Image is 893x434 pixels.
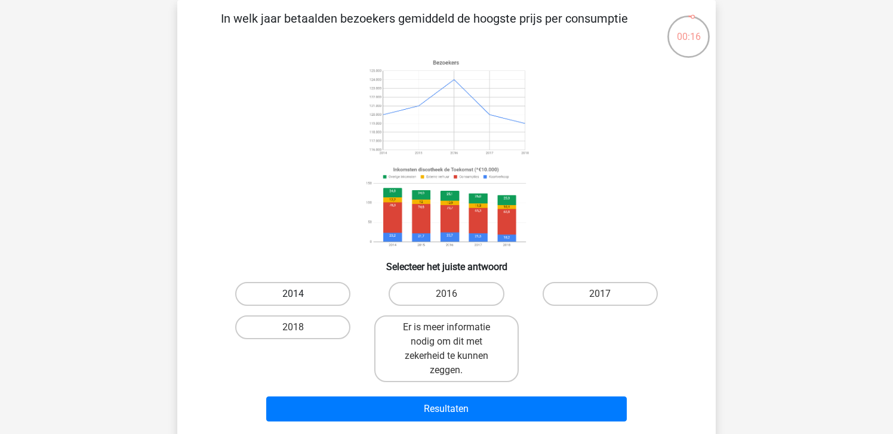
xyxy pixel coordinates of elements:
[266,396,627,421] button: Resultaten
[389,282,504,306] label: 2016
[543,282,658,306] label: 2017
[235,282,350,306] label: 2014
[374,315,518,382] label: Er is meer informatie nodig om dit met zekerheid te kunnen zeggen.
[235,315,350,339] label: 2018
[666,14,711,44] div: 00:16
[196,252,697,272] h6: Selecteer het juiste antwoord
[196,10,652,45] p: In welk jaar betaalden bezoekers gemiddeld de hoogste prijs per consumptie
